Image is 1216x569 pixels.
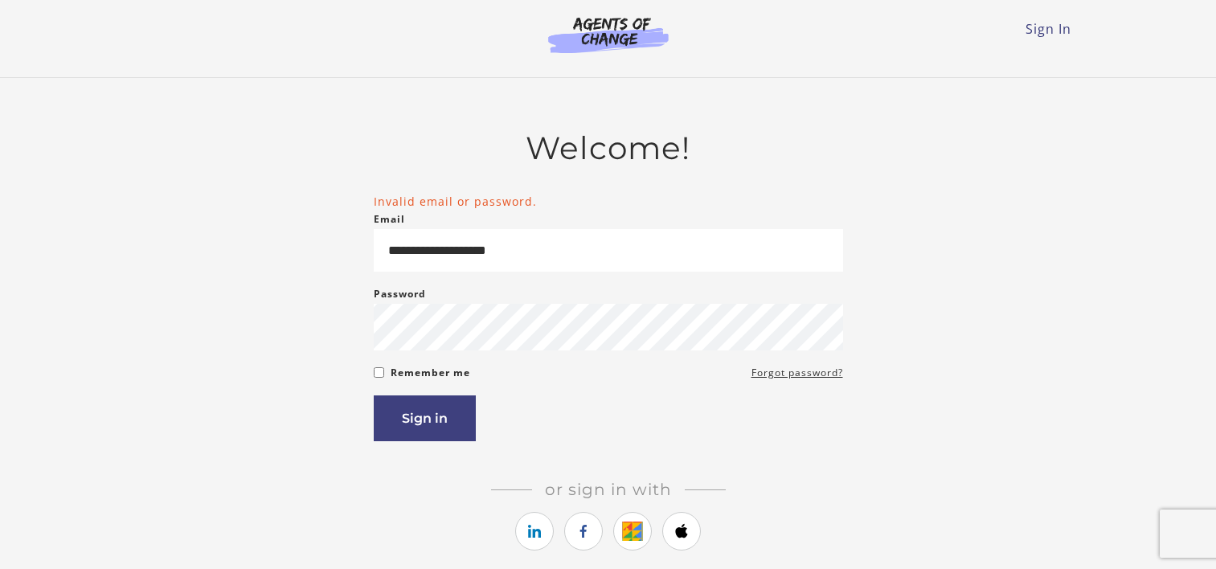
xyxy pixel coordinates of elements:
[391,363,470,383] label: Remember me
[1026,20,1071,38] a: Sign In
[564,512,603,551] a: https://courses.thinkific.com/users/auth/facebook?ss%5Breferral%5D=&ss%5Buser_return_to%5D=&ss%5B...
[531,16,686,53] img: Agents of Change Logo
[662,512,701,551] a: https://courses.thinkific.com/users/auth/apple?ss%5Breferral%5D=&ss%5Buser_return_to%5D=&ss%5Bvis...
[613,512,652,551] a: https://courses.thinkific.com/users/auth/google?ss%5Breferral%5D=&ss%5Buser_return_to%5D=&ss%5Bvi...
[374,284,426,304] label: Password
[515,512,554,551] a: https://courses.thinkific.com/users/auth/linkedin?ss%5Breferral%5D=&ss%5Buser_return_to%5D=&ss%5B...
[532,480,685,499] span: Or sign in with
[374,193,843,210] li: Invalid email or password.
[374,210,405,229] label: Email
[751,363,843,383] a: Forgot password?
[374,129,843,167] h2: Welcome!
[374,395,476,441] button: Sign in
